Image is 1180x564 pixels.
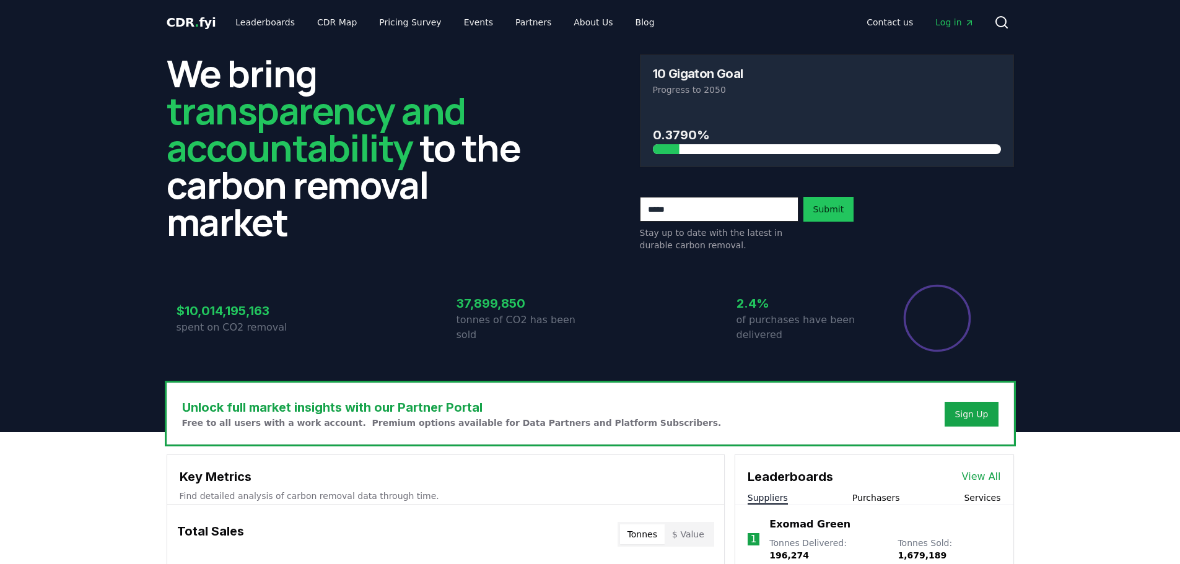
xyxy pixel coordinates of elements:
span: CDR fyi [167,15,216,30]
h3: Key Metrics [180,467,712,486]
h3: 10 Gigaton Goal [653,67,743,80]
span: 196,274 [769,550,809,560]
a: CDR.fyi [167,14,216,31]
p: Tonnes Delivered : [769,537,885,562]
a: Contact us [857,11,923,33]
span: Log in [935,16,974,28]
span: transparency and accountability [167,85,466,173]
button: Purchasers [852,492,900,504]
button: Services [964,492,1000,504]
button: Suppliers [748,492,788,504]
p: Progress to 2050 [653,84,1001,96]
a: Sign Up [955,408,988,420]
h3: Leaderboards [748,467,833,486]
span: 1,679,189 [898,550,946,560]
button: Submit [803,197,854,222]
p: tonnes of CO2 has been sold [457,313,590,342]
h3: $10,014,195,163 [177,302,310,320]
p: Free to all users with a work account. Premium options available for Data Partners and Platform S... [182,417,722,429]
a: Partners [505,11,561,33]
p: spent on CO2 removal [177,320,310,335]
h3: Total Sales [177,522,244,547]
button: Tonnes [620,524,665,544]
a: Blog [626,11,665,33]
button: Sign Up [945,402,998,427]
nav: Main [225,11,664,33]
p: of purchases have been delivered [736,313,870,342]
nav: Main [857,11,984,33]
p: 1 [750,532,756,547]
a: CDR Map [307,11,367,33]
a: Pricing Survey [369,11,451,33]
div: Percentage of sales delivered [902,284,972,353]
span: . [194,15,199,30]
a: Leaderboards [225,11,305,33]
h3: 37,899,850 [457,294,590,313]
h3: Unlock full market insights with our Partner Portal [182,398,722,417]
h3: 2.4% [736,294,870,313]
a: View All [962,469,1001,484]
a: Exomad Green [769,517,850,532]
h2: We bring to the carbon removal market [167,54,541,240]
button: $ Value [665,524,712,544]
h3: 0.3790% [653,126,1001,144]
p: Find detailed analysis of carbon removal data through time. [180,490,712,502]
a: About Us [564,11,623,33]
a: Events [454,11,503,33]
p: Stay up to date with the latest in durable carbon removal. [640,227,798,251]
a: Log in [925,11,984,33]
p: Tonnes Sold : [898,537,1000,562]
